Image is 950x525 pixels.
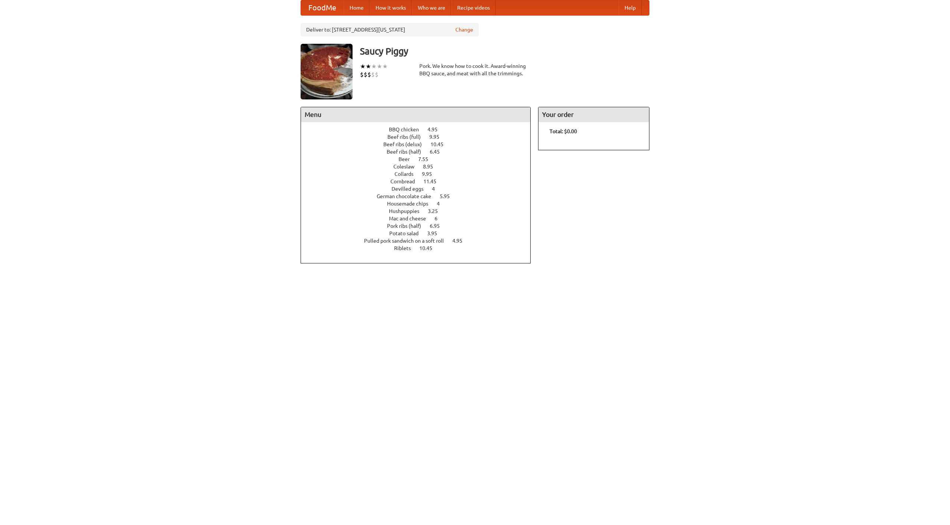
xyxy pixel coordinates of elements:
span: 9.95 [429,134,447,140]
li: $ [371,70,375,79]
span: 4.95 [452,238,470,244]
a: Help [619,0,642,15]
a: Beef ribs (delux) 10.45 [383,141,457,147]
b: Total: $0.00 [550,128,577,134]
span: 4.95 [427,127,445,132]
a: Housemade chips 4 [387,201,453,207]
span: Potato salad [389,230,426,236]
a: Home [344,0,370,15]
span: 7.55 [418,156,436,162]
span: Beef ribs (half) [387,149,429,155]
li: ★ [377,62,382,70]
div: Pork. We know how to cook it. Award-winning BBQ sauce, and meat with all the trimmings. [419,62,531,77]
span: 6.45 [430,149,447,155]
a: Who we are [412,0,451,15]
a: Collards 9.95 [394,171,446,177]
a: Recipe videos [451,0,496,15]
span: 9.95 [422,171,439,177]
span: Pork ribs (half) [387,223,429,229]
span: Coleslaw [393,164,422,170]
span: Riblets [394,245,418,251]
span: Hushpuppies [389,208,427,214]
span: Beef ribs (full) [387,134,428,140]
a: Devilled eggs 4 [392,186,449,192]
a: Hushpuppies 3.25 [389,208,452,214]
span: Beer [399,156,417,162]
a: FoodMe [301,0,344,15]
span: 4 [437,201,447,207]
span: 10.45 [419,245,440,251]
a: Mac and cheese 6 [389,216,451,222]
span: 3.25 [428,208,445,214]
li: ★ [382,62,388,70]
span: Devilled eggs [392,186,431,192]
span: Pulled pork sandwich on a soft roll [364,238,451,244]
a: Pork ribs (half) 6.95 [387,223,453,229]
h4: Your order [538,107,649,122]
a: Potato salad 3.95 [389,230,451,236]
a: Riblets 10.45 [394,245,446,251]
span: BBQ chicken [389,127,426,132]
a: Change [455,26,473,33]
li: ★ [366,62,371,70]
span: Beef ribs (delux) [383,141,429,147]
a: German chocolate cake 5.95 [377,193,463,199]
h3: Saucy Piggy [360,44,649,59]
a: Cornbread 11.45 [390,178,450,184]
span: 5.95 [440,193,457,199]
span: 6.95 [430,223,447,229]
div: Deliver to: [STREET_ADDRESS][US_STATE] [301,23,479,36]
h4: Menu [301,107,530,122]
img: angular.jpg [301,44,353,99]
li: $ [360,70,364,79]
span: Cornbread [390,178,422,184]
a: Beef ribs (full) 9.95 [387,134,453,140]
a: Beer 7.55 [399,156,442,162]
li: $ [375,70,379,79]
span: Mac and cheese [389,216,433,222]
span: 8.95 [423,164,440,170]
a: Pulled pork sandwich on a soft roll 4.95 [364,238,476,244]
span: Collards [394,171,421,177]
span: 11.45 [423,178,444,184]
a: BBQ chicken 4.95 [389,127,451,132]
li: $ [367,70,371,79]
a: Beef ribs (half) 6.45 [387,149,453,155]
a: Coleslaw 8.95 [393,164,447,170]
span: 6 [435,216,445,222]
li: ★ [360,62,366,70]
li: ★ [371,62,377,70]
span: 4 [432,186,442,192]
span: 3.95 [427,230,445,236]
a: How it works [370,0,412,15]
li: $ [364,70,367,79]
span: Housemade chips [387,201,436,207]
span: 10.45 [430,141,451,147]
span: German chocolate cake [377,193,439,199]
